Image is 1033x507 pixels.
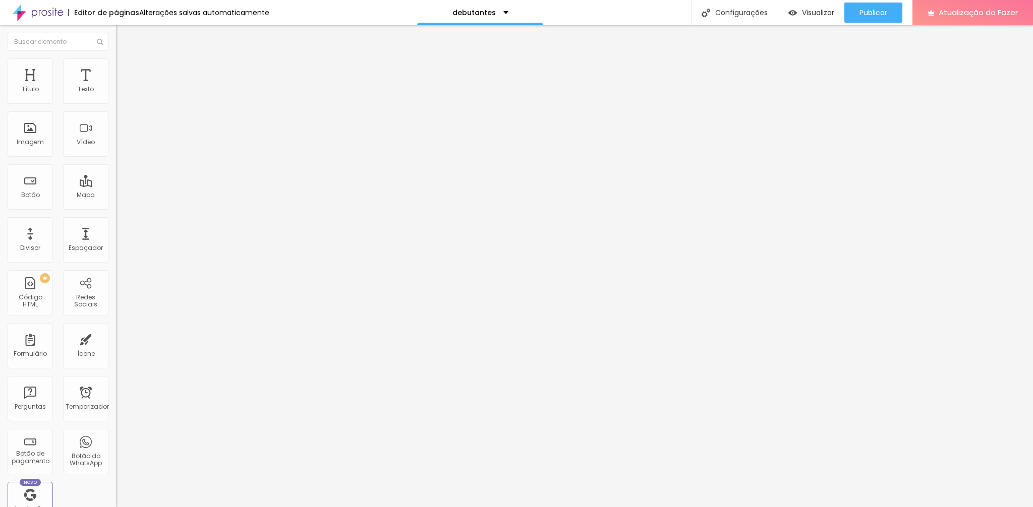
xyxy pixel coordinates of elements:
[66,402,109,411] font: Temporizador
[139,8,269,18] font: Alterações salvas automaticamente
[859,8,887,18] font: Publicar
[8,33,108,51] input: Buscar elemento
[116,25,1033,507] iframe: Editor
[778,3,844,23] button: Visualizar
[21,191,40,199] font: Botão
[24,479,37,485] font: Novo
[78,85,94,93] font: Texto
[17,138,44,146] font: Imagem
[702,9,710,17] img: Ícone
[22,85,39,93] font: Título
[77,138,95,146] font: Vídeo
[19,293,42,308] font: Código HTML
[74,293,97,308] font: Redes Sociais
[97,39,103,45] img: Ícone
[802,8,834,18] font: Visualizar
[74,8,139,18] font: Editor de páginas
[715,8,768,18] font: Configurações
[939,7,1018,18] font: Atualização do Fazer
[844,3,902,23] button: Publicar
[14,349,47,358] font: Formulário
[12,449,49,465] font: Botão de pagamento
[77,191,95,199] font: Mapa
[15,402,46,411] font: Perguntas
[77,349,95,358] font: Ícone
[70,452,102,467] font: Botão do WhatsApp
[20,243,40,252] font: Divisor
[69,243,103,252] font: Espaçador
[788,9,797,17] img: view-1.svg
[452,8,496,18] font: debutantes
